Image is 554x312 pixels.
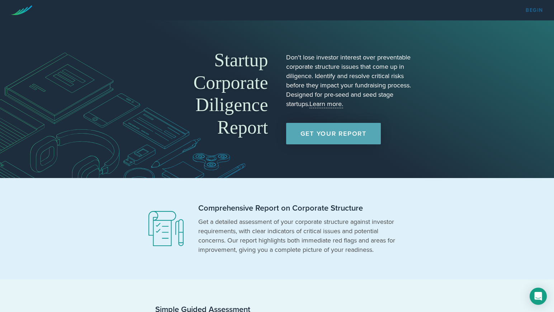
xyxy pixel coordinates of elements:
[286,53,413,109] p: Don't lose investor interest over preventable corporate structure issues that come up in diligenc...
[141,49,268,139] h1: Startup Corporate Diligence Report
[530,288,547,305] div: Open Intercom Messenger
[526,8,543,13] a: Begin
[286,123,381,144] a: Get Your Report
[198,217,399,254] p: Get a detailed assessment of your corporate structure against investor requirements, with clear i...
[309,100,343,108] a: Learn more.
[198,203,399,213] h2: Comprehensive Report on Corporate Structure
